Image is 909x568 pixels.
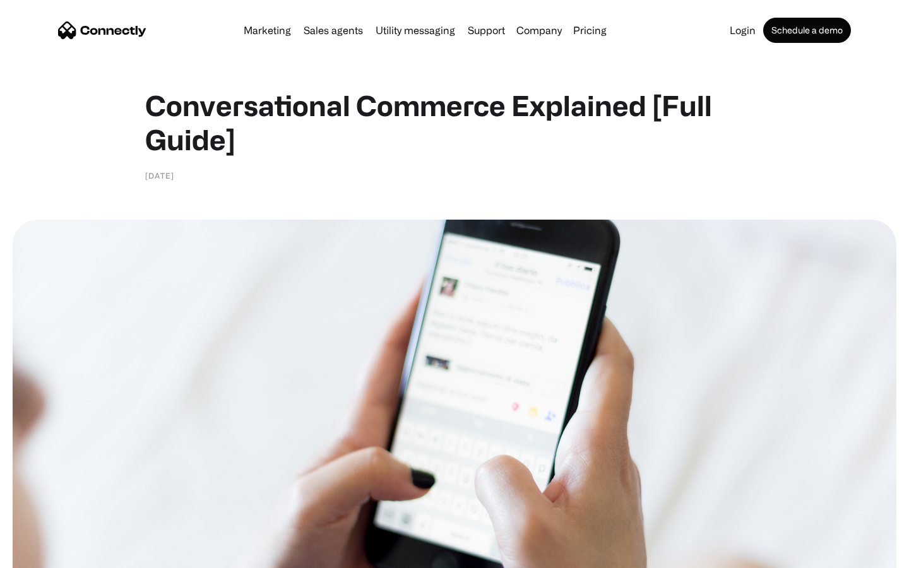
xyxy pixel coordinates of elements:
a: Utility messaging [371,25,460,35]
a: Support [463,25,510,35]
h1: Conversational Commerce Explained [Full Guide] [145,88,764,157]
ul: Language list [25,546,76,564]
a: Login [725,25,761,35]
a: Schedule a demo [763,18,851,43]
div: Company [516,21,562,39]
a: Marketing [239,25,296,35]
a: Pricing [568,25,612,35]
a: Sales agents [299,25,368,35]
aside: Language selected: English [13,546,76,564]
div: [DATE] [145,169,174,182]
